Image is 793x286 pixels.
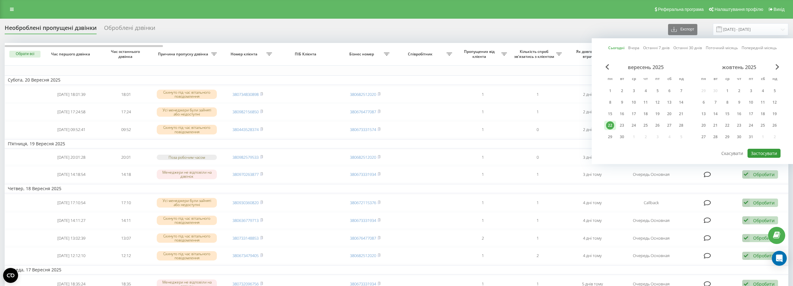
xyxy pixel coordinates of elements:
div: ср 1 жовт 2025 р. [721,86,733,96]
div: 30 [618,133,626,141]
span: Кількість спроб зв'язатись з клієнтом [513,49,556,59]
div: сб 18 жовт 2025 р. [757,109,769,119]
div: 28 [677,121,685,129]
div: пн 6 жовт 2025 р. [698,98,709,107]
td: 13:07 [99,230,154,246]
span: Номер клієнта [223,52,266,57]
div: пт 17 жовт 2025 р. [745,109,757,119]
td: П’ятниця, 19 Вересня 2025 [5,139,788,148]
div: Обробити [753,200,775,206]
div: 23 [735,121,743,129]
a: Останні 7 днів [643,45,670,51]
div: 13 [700,110,708,118]
button: Застосувати [748,149,781,158]
button: Скасувати [718,149,747,158]
td: 1 [455,166,510,183]
div: чт 30 жовт 2025 р. [733,132,745,142]
div: 31 [747,133,755,141]
td: Четвер, 18 Вересня 2025 [5,184,788,193]
div: сб 4 жовт 2025 р. [757,86,769,96]
div: нд 12 жовт 2025 р. [769,98,781,107]
div: нд 21 вер 2025 р. [675,109,687,119]
abbr: п’ятниця [653,75,662,84]
td: Очередь Основная [620,212,682,229]
div: 8 [606,98,614,106]
div: ср 10 вер 2025 р. [628,98,640,107]
div: 3 [747,87,755,95]
td: [DATE] 09:52:41 [44,121,99,138]
td: 1 [510,195,565,211]
td: Очередь Основная [620,247,682,264]
div: Менеджери не відповіли на дзвінок [157,170,217,179]
td: 2 дні тому [565,86,620,103]
div: нд 14 вер 2025 р. [675,98,687,107]
div: вересень 2025 [604,64,687,70]
div: Скинуто під час вітального повідомлення [157,251,217,260]
td: [DATE] 18:01:39 [44,86,99,103]
div: пт 19 вер 2025 р. [652,109,663,119]
div: пт 31 жовт 2025 р. [745,132,757,142]
td: 20:01 [99,150,154,165]
td: [DATE] 20:01:28 [44,150,99,165]
a: 380734830898 [232,91,259,97]
span: Вихід [774,7,785,12]
div: 27 [700,133,708,141]
a: 380673479405 [232,253,259,258]
div: 19 [771,110,779,118]
div: 18 [759,110,767,118]
td: 2 [510,247,565,264]
div: ср 17 вер 2025 р. [628,109,640,119]
div: вт 30 вер 2025 р. [616,132,628,142]
div: пт 26 вер 2025 р. [652,121,663,130]
div: 14 [711,110,719,118]
div: 24 [630,121,638,129]
div: пн 13 жовт 2025 р. [698,109,709,119]
div: 19 [653,110,662,118]
td: 1 [510,166,565,183]
span: Налаштування профілю [714,7,763,12]
abbr: четвер [734,75,744,84]
div: 5 [653,87,662,95]
div: ср 29 жовт 2025 р. [721,132,733,142]
td: 18:01 [99,86,154,103]
div: ср 3 вер 2025 р. [628,86,640,96]
div: нд 5 жовт 2025 р. [769,86,781,96]
td: 12:12 [99,247,154,264]
div: Усі менеджери були зайняті або недоступні [157,107,217,117]
td: 1 [510,230,565,246]
span: ПІБ Клієнта [281,52,332,57]
td: 1 [455,195,510,211]
td: 17:10 [99,195,154,211]
td: 1 [510,104,565,120]
div: пт 12 вер 2025 р. [652,98,663,107]
abbr: неділя [770,75,779,84]
div: нд 26 жовт 2025 р. [769,121,781,130]
td: 14:18 [99,166,154,183]
span: Next Month [776,64,779,70]
span: Пропущених від клієнта [458,49,501,59]
div: Open Intercom Messenger [772,251,787,266]
div: пт 5 вер 2025 р. [652,86,663,96]
div: 15 [723,110,731,118]
div: ср 15 жовт 2025 р. [721,109,733,119]
div: Обробити [753,218,775,223]
td: [DATE] 12:12:10 [44,247,99,264]
div: вт 28 жовт 2025 р. [709,132,721,142]
div: 16 [618,110,626,118]
a: Попередній місяць [742,45,777,51]
div: вт 16 вер 2025 р. [616,109,628,119]
td: [DATE] 17:10:54 [44,195,99,211]
div: Поза робочим часом [157,155,217,160]
div: пт 3 жовт 2025 р. [745,86,757,96]
div: пт 24 жовт 2025 р. [745,121,757,130]
div: пн 15 вер 2025 р. [604,109,616,119]
div: чт 2 жовт 2025 р. [733,86,745,96]
div: 10 [630,98,638,106]
td: 1 [455,247,510,264]
div: 20 [665,110,673,118]
div: 30 [735,133,743,141]
div: пн 1 вер 2025 р. [604,86,616,96]
div: пн 27 жовт 2025 р. [698,132,709,142]
div: 1 [723,87,731,95]
div: 16 [735,110,743,118]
